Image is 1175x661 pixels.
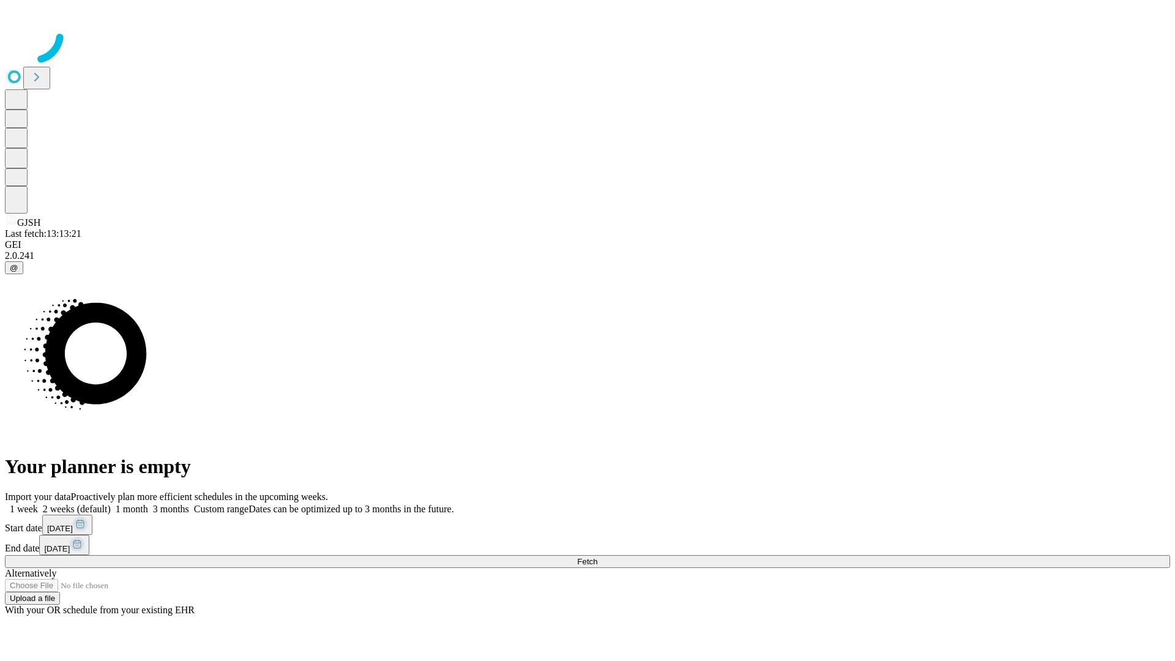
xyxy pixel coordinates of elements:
[10,504,38,514] span: 1 week
[39,535,89,555] button: [DATE]
[5,239,1170,250] div: GEI
[10,263,18,272] span: @
[47,524,73,533] span: [DATE]
[194,504,248,514] span: Custom range
[5,535,1170,555] div: End date
[5,555,1170,568] button: Fetch
[5,228,81,239] span: Last fetch: 13:13:21
[5,568,56,578] span: Alternatively
[71,491,328,502] span: Proactively plan more efficient schedules in the upcoming weeks.
[5,455,1170,478] h1: Your planner is empty
[248,504,453,514] span: Dates can be optimized up to 3 months in the future.
[17,217,40,228] span: GJSH
[5,515,1170,535] div: Start date
[5,491,71,502] span: Import your data
[43,504,111,514] span: 2 weeks (default)
[116,504,148,514] span: 1 month
[577,557,597,566] span: Fetch
[5,250,1170,261] div: 2.0.241
[42,515,92,535] button: [DATE]
[5,605,195,615] span: With your OR schedule from your existing EHR
[5,261,23,274] button: @
[153,504,189,514] span: 3 months
[5,592,60,605] button: Upload a file
[44,544,70,553] span: [DATE]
